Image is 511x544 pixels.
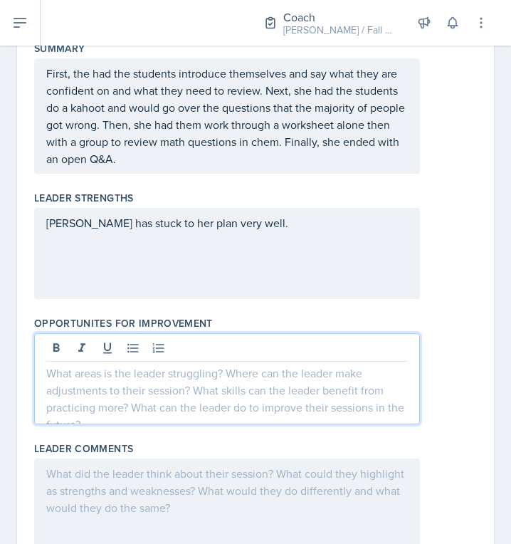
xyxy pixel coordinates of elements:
[283,23,397,38] div: [PERSON_NAME] / Fall 2025
[34,441,133,456] label: Leader Comments
[283,9,397,26] div: Coach
[34,191,134,205] label: Leader Strengths
[46,65,408,167] p: First, the had the students introduce themselves and say what they are confident on and what they...
[34,41,85,56] label: Summary
[46,214,408,231] p: [PERSON_NAME] has stuck to her plan very well.
[34,316,213,330] label: Opportunites for Improvement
